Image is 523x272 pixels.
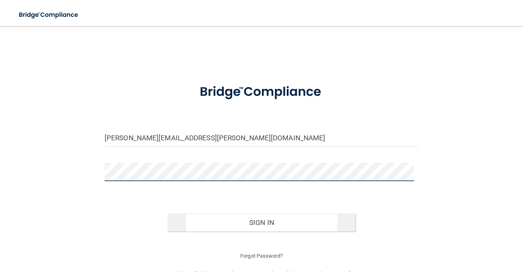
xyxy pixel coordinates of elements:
iframe: Drift Widget Chat Controller [382,214,513,247]
input: Email [105,128,418,147]
img: bridge_compliance_login_screen.278c3ca4.svg [186,75,337,109]
img: bridge_compliance_login_screen.278c3ca4.svg [12,7,86,23]
a: Forgot Password? [240,253,283,259]
button: Sign In [168,214,356,232]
